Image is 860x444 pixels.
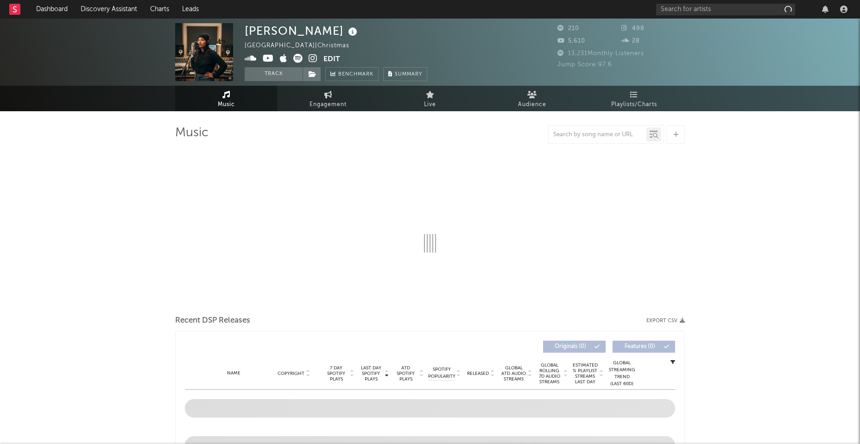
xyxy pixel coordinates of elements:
span: Summary [395,72,422,77]
button: Edit [323,54,340,65]
span: Jump Score: 97.6 [557,62,612,68]
a: Engagement [277,86,379,111]
span: Recent DSP Releases [175,315,250,326]
span: Features ( 0 ) [619,344,661,349]
span: Global ATD Audio Streams [501,365,526,382]
div: [PERSON_NAME] [245,23,360,38]
span: 7 Day Spotify Plays [324,365,348,382]
span: Copyright [278,371,304,376]
div: [GEOGRAPHIC_DATA] | Christmas [245,40,360,51]
a: Live [379,86,481,111]
span: Live [424,99,436,110]
span: 13,231 Monthly Listeners [557,51,644,57]
div: Name [203,370,264,377]
a: Music [175,86,277,111]
a: Benchmark [325,67,379,81]
span: Benchmark [338,69,373,80]
button: Features(0) [613,341,675,353]
button: Originals(0) [543,341,606,353]
span: Engagement [310,99,347,110]
button: Summary [383,67,427,81]
div: Global Streaming Trend (Last 60D) [608,360,636,387]
span: Originals ( 0 ) [549,344,592,349]
button: Export CSV [646,318,685,323]
a: Playlists/Charts [583,86,685,111]
button: Track [245,67,303,81]
span: Playlists/Charts [611,99,657,110]
span: Music [218,99,235,110]
input: Search by song name or URL [549,131,646,139]
span: 5,610 [557,38,585,44]
span: Audience [518,99,546,110]
span: ATD Spotify Plays [393,365,418,382]
span: 210 [557,25,579,32]
span: 498 [621,25,645,32]
input: Search for artists [656,4,795,15]
span: Global Rolling 7D Audio Streams [537,362,562,385]
span: 28 [621,38,640,44]
span: Spotify Popularity [428,366,455,380]
a: Audience [481,86,583,111]
span: Released [467,371,489,376]
span: Estimated % Playlist Streams Last Day [572,362,598,385]
span: Last Day Spotify Plays [359,365,383,382]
